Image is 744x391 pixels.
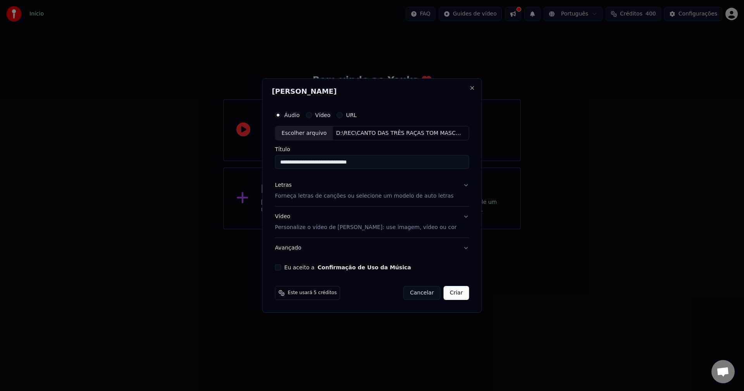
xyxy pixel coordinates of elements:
button: Cancelar [403,286,441,300]
label: Título [275,147,469,152]
label: Vídeo [315,112,331,118]
div: D:\REC\CANTO DAS TRÊS RAÇAS TOM MASCULINO.MP3 [333,129,465,137]
div: Escolher arquivo [276,126,333,140]
span: Este usará 5 créditos [288,290,337,296]
label: Eu aceito a [284,265,411,270]
p: Personalize o vídeo de [PERSON_NAME]: use imagem, vídeo ou cor [275,224,457,231]
label: Áudio [284,112,300,118]
div: Letras [275,182,292,189]
button: VídeoPersonalize o vídeo de [PERSON_NAME]: use imagem, vídeo ou cor [275,207,469,238]
button: Criar [444,286,469,300]
button: Avançado [275,238,469,258]
button: Eu aceito a [318,265,411,270]
label: URL [346,112,357,118]
h2: [PERSON_NAME] [272,88,472,95]
button: LetrasForneça letras de canções ou selecione um modelo de auto letras [275,176,469,207]
p: Forneça letras de canções ou selecione um modelo de auto letras [275,193,454,200]
div: Vídeo [275,213,457,232]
